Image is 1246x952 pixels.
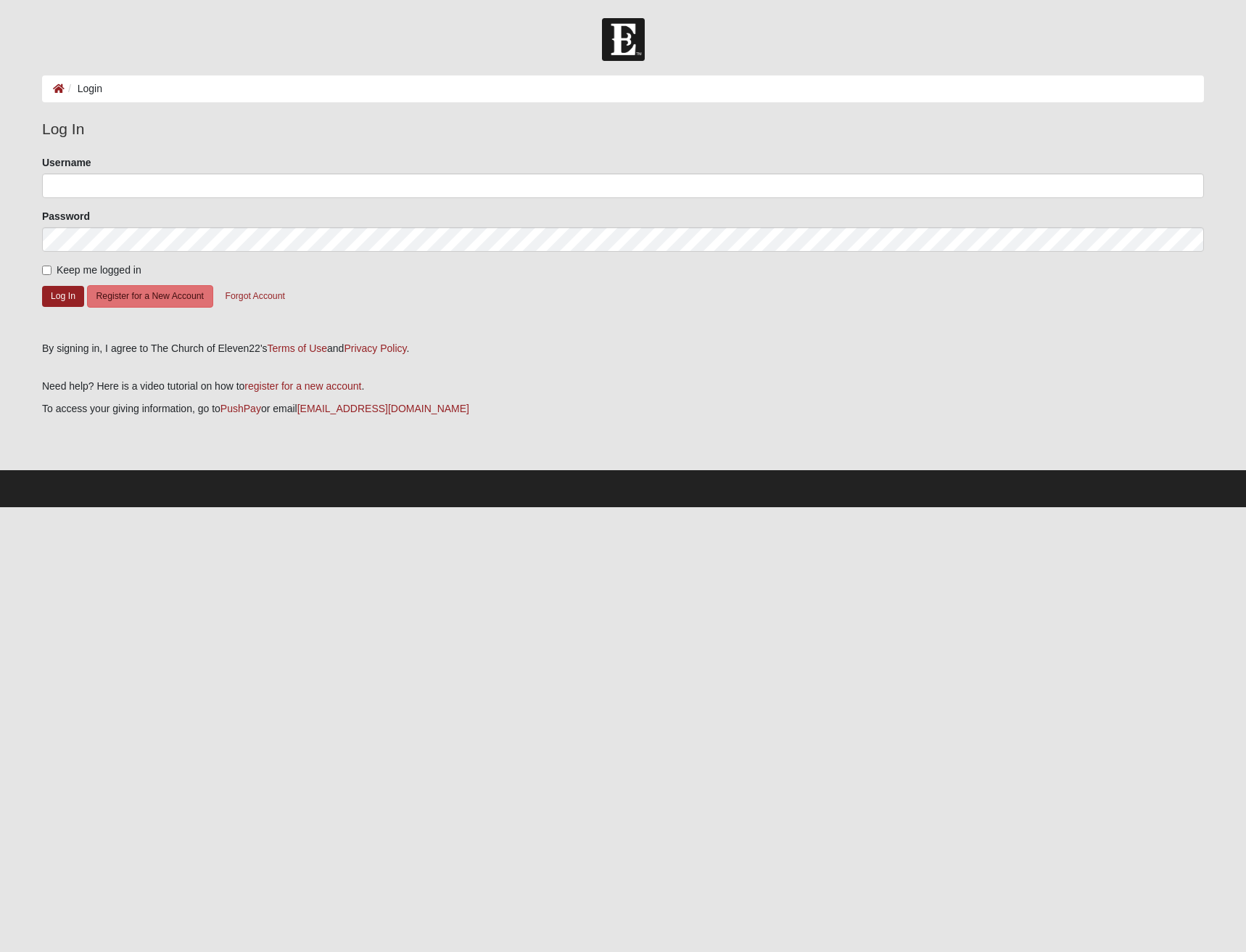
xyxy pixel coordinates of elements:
[42,341,1204,356] div: By signing in, I agree to The Church of Eleven22's and .
[57,264,141,276] span: Keep me logged in
[297,403,469,414] a: [EMAIL_ADDRESS][DOMAIN_NAME]
[268,342,327,354] a: Terms of Use
[42,286,84,307] button: Log In
[244,380,361,392] a: register for a new account
[42,266,51,275] input: Keep me logged in
[42,155,91,170] label: Username
[42,379,1204,394] p: Need help? Here is a video tutorial on how to .
[42,209,90,223] label: Password
[87,285,213,308] button: Register for a New Account
[220,403,261,414] a: PushPay
[42,118,1204,141] legend: Log In
[42,401,1204,416] p: To access your giving information, go to or email
[344,342,406,354] a: Privacy Policy
[65,81,102,97] li: Login
[215,285,294,308] button: Forgot Account
[602,18,645,61] img: Church of Eleven22 Logo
